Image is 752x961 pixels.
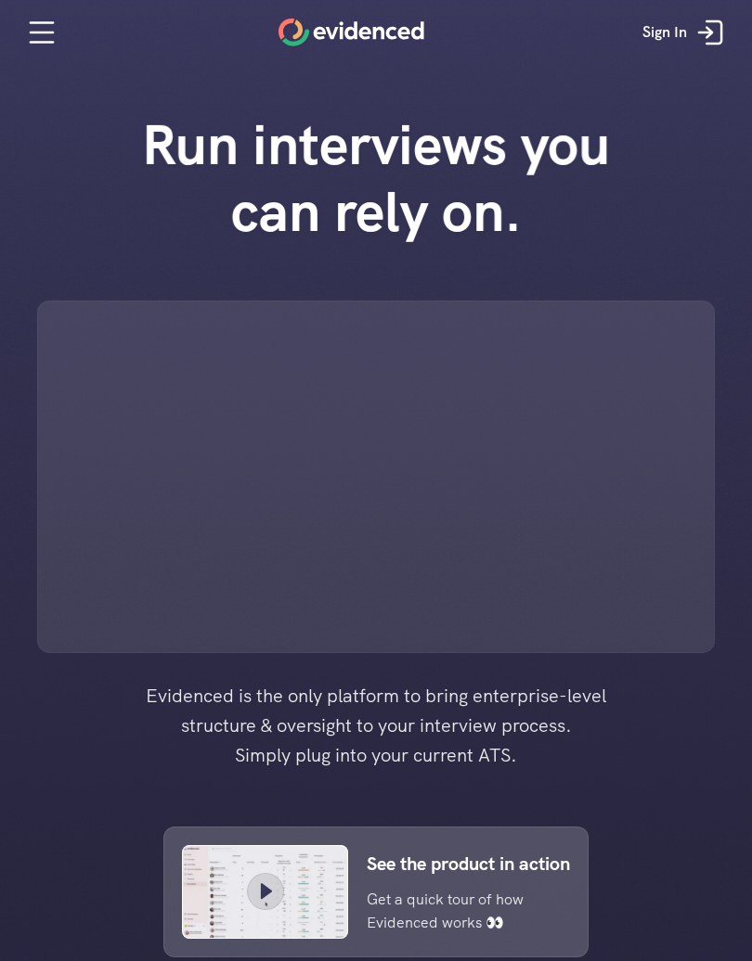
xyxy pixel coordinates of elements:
[116,681,636,770] h4: Evidenced is the only platform to bring enterprise-level structure & oversight to your interview ...
[367,849,570,878] p: See the product in action
[111,111,642,245] h1: Run interviews you can rely on.
[642,20,687,45] p: Sign In
[279,19,424,46] a: Home
[629,5,743,60] a: Sign In
[367,888,542,935] p: Get a quick tour of how Evidenced works 👀
[163,826,589,957] a: See the product in actionGet a quick tour of how Evidenced works 👀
